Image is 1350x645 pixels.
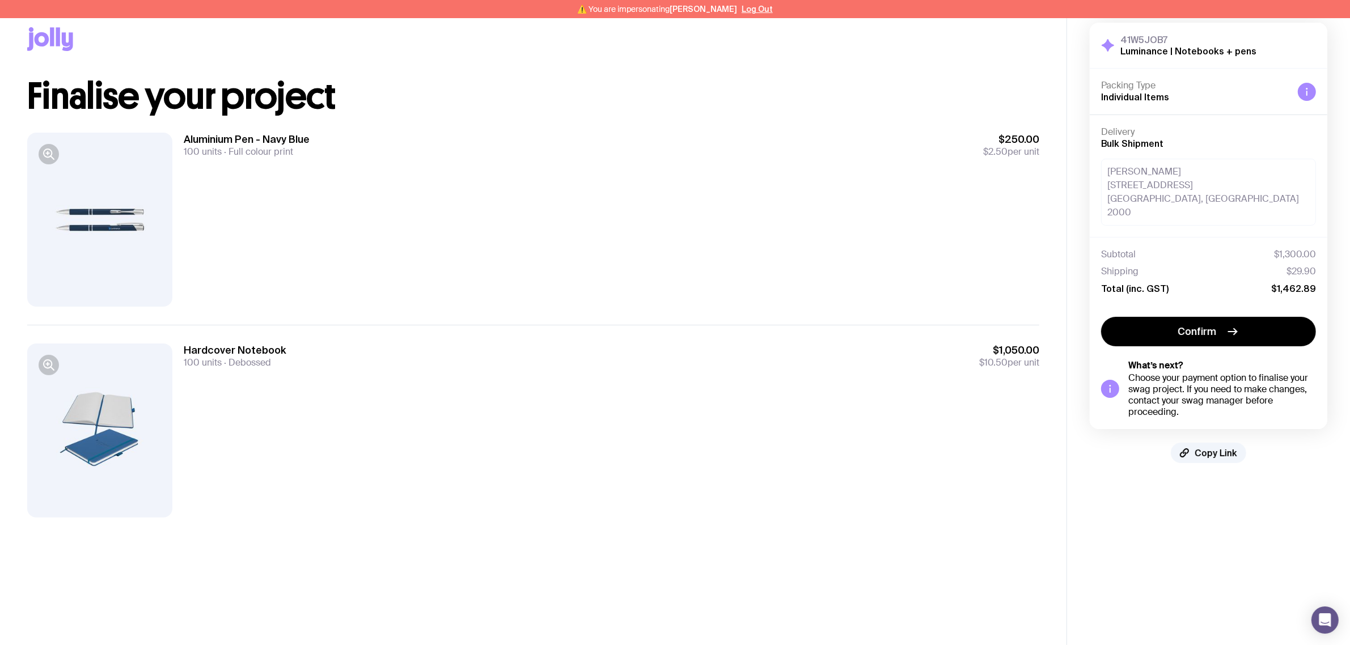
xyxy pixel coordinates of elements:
span: Individual Items [1101,92,1169,102]
span: $1,050.00 [979,343,1039,357]
span: Debossed [222,357,271,368]
span: $10.50 [979,357,1008,368]
span: $2.50 [983,146,1008,158]
button: Log Out [742,5,773,14]
h1: Finalise your project [27,78,1039,114]
span: Bulk Shipment [1101,138,1163,148]
span: [PERSON_NAME] [670,5,737,14]
h3: Aluminium Pen - Navy Blue [184,133,310,146]
span: Subtotal [1101,249,1136,260]
div: Open Intercom Messenger [1311,606,1339,634]
h4: Packing Type [1101,80,1289,91]
span: ⚠️ You are impersonating [577,5,737,14]
span: Total (inc. GST) [1101,283,1169,294]
span: per unit [979,357,1039,368]
div: [PERSON_NAME] [STREET_ADDRESS] [GEOGRAPHIC_DATA], [GEOGRAPHIC_DATA] 2000 [1101,159,1316,226]
div: Choose your payment option to finalise your swag project. If you need to make changes, contact yo... [1128,372,1316,418]
button: Copy Link [1171,443,1246,463]
span: Shipping [1101,266,1139,277]
button: Confirm [1101,317,1316,346]
h2: Luminance | Notebooks + pens [1120,45,1256,57]
span: Confirm [1178,325,1217,338]
span: Copy Link [1195,447,1237,459]
h3: 41W5JOB7 [1120,34,1256,45]
span: 100 units [184,357,222,368]
span: $1,462.89 [1271,283,1316,294]
span: $1,300.00 [1274,249,1316,260]
h5: What’s next? [1128,360,1316,371]
span: Full colour print [222,146,293,158]
h3: Hardcover Notebook [184,343,286,357]
span: per unit [983,146,1039,158]
span: $29.90 [1286,266,1316,277]
h4: Delivery [1101,126,1316,138]
span: $250.00 [983,133,1039,146]
span: 100 units [184,146,222,158]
